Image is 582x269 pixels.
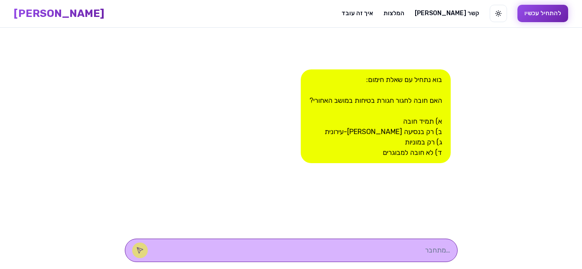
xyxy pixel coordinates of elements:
[384,9,404,18] a: המלצות
[517,5,568,22] button: להתחיל עכשיו
[301,69,451,163] div: בוא נתחיל עם שאלת חימום: האם חובה לחגור חגורת בטיחות במושב האחורי? א) תמיד חובה ב) רק בנסיעה [PER...
[14,7,104,20] a: [PERSON_NAME]
[415,9,479,18] a: [PERSON_NAME] קשר
[341,9,373,18] a: איך זה עובד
